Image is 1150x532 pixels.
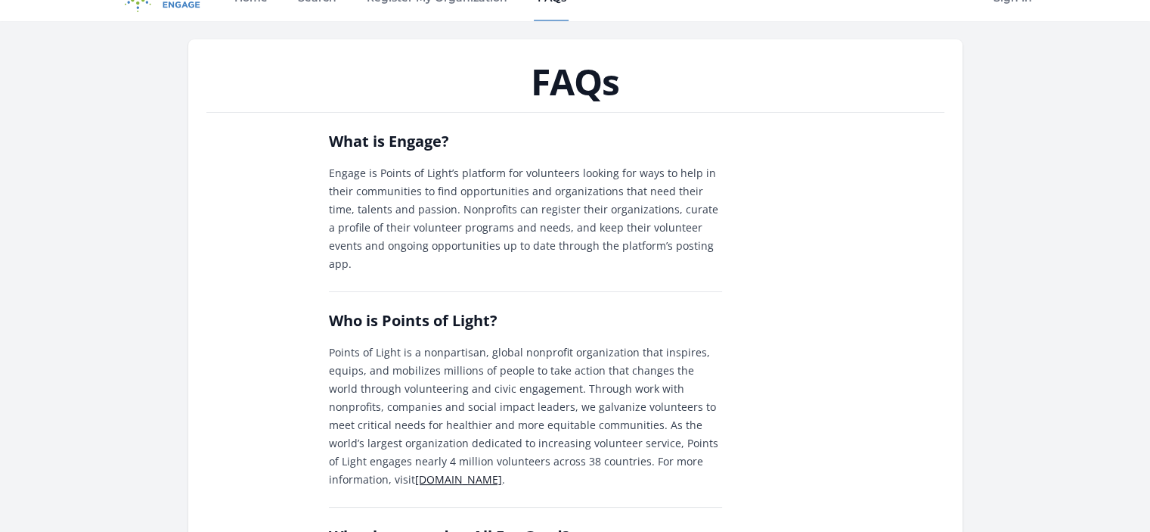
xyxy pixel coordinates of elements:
[329,164,722,273] p: Engage is Points of Light’s platform for volunteers looking for ways to help in their communities...
[329,310,722,331] h2: Who is Points of Light?
[329,344,722,489] p: Points of Light is a nonpartisan, global nonprofit organization that inspires, equips, and mobili...
[415,472,502,487] a: [DOMAIN_NAME]
[206,64,944,100] h1: FAQs
[329,131,722,152] h2: What is Engage?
